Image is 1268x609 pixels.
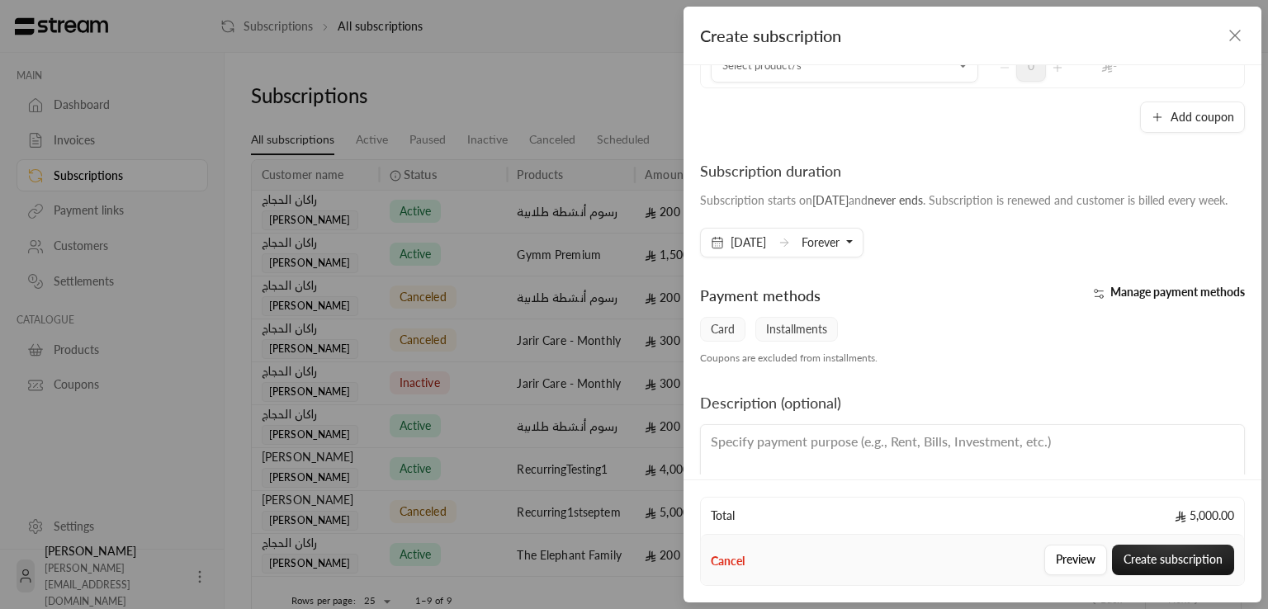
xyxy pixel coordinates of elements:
[1044,545,1107,575] button: Preview
[700,317,745,342] span: Card
[700,286,821,304] span: Payment methods
[731,234,766,251] span: [DATE]
[953,56,973,76] button: Open
[700,26,841,45] span: Create subscription
[1110,285,1245,299] span: Manage payment methods
[755,317,838,342] span: Installments
[700,159,1228,182] div: Subscription duration
[700,391,841,414] div: Description (optional)
[802,235,840,249] span: Forever
[711,553,745,569] button: Cancel
[700,192,1228,209] div: Subscription starts on and . Subscription is renewed and customer is billed every week.
[1112,545,1234,575] button: Create subscription
[868,193,923,207] span: never ends
[812,193,849,207] span: [DATE]
[1175,507,1234,524] span: 5,000.00
[711,507,735,524] span: Total
[1095,45,1203,87] td: -
[692,352,1253,365] div: Coupons are excluded from installments.
[1140,101,1245,133] button: Add coupon
[1016,50,1046,82] span: 0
